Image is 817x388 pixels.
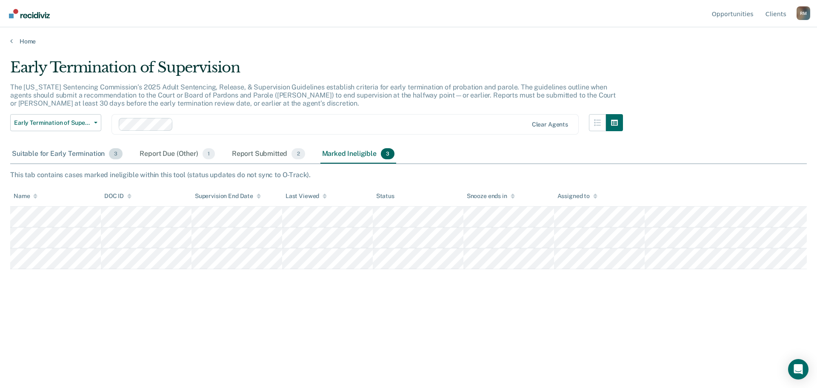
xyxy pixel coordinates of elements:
div: Assigned to [557,193,597,200]
span: 3 [381,148,394,159]
span: 3 [109,148,123,159]
div: Marked Ineligible3 [320,145,397,164]
div: Clear agents [532,121,568,128]
div: Early Termination of Supervision [10,59,623,83]
a: Home [10,37,807,45]
span: 2 [291,148,305,159]
div: Report Due (Other)1 [138,145,216,164]
div: Supervision End Date [195,193,261,200]
div: Last Viewed [286,193,327,200]
div: Status [376,193,394,200]
span: Early Termination of Supervision [14,119,91,126]
img: Recidiviz [9,9,50,18]
p: The [US_STATE] Sentencing Commission’s 2025 Adult Sentencing, Release, & Supervision Guidelines e... [10,83,616,107]
div: Open Intercom Messenger [788,359,808,379]
div: Name [14,193,37,200]
div: Report Submitted2 [230,145,307,164]
button: Early Termination of Supervision [10,114,101,131]
div: R M [797,6,810,20]
div: DOC ID [104,193,131,200]
div: Suitable for Early Termination3 [10,145,124,164]
div: This tab contains cases marked ineligible within this tool (status updates do not sync to O-Track). [10,171,807,179]
div: Snooze ends in [467,193,515,200]
button: Profile dropdown button [797,6,810,20]
span: 1 [203,148,215,159]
